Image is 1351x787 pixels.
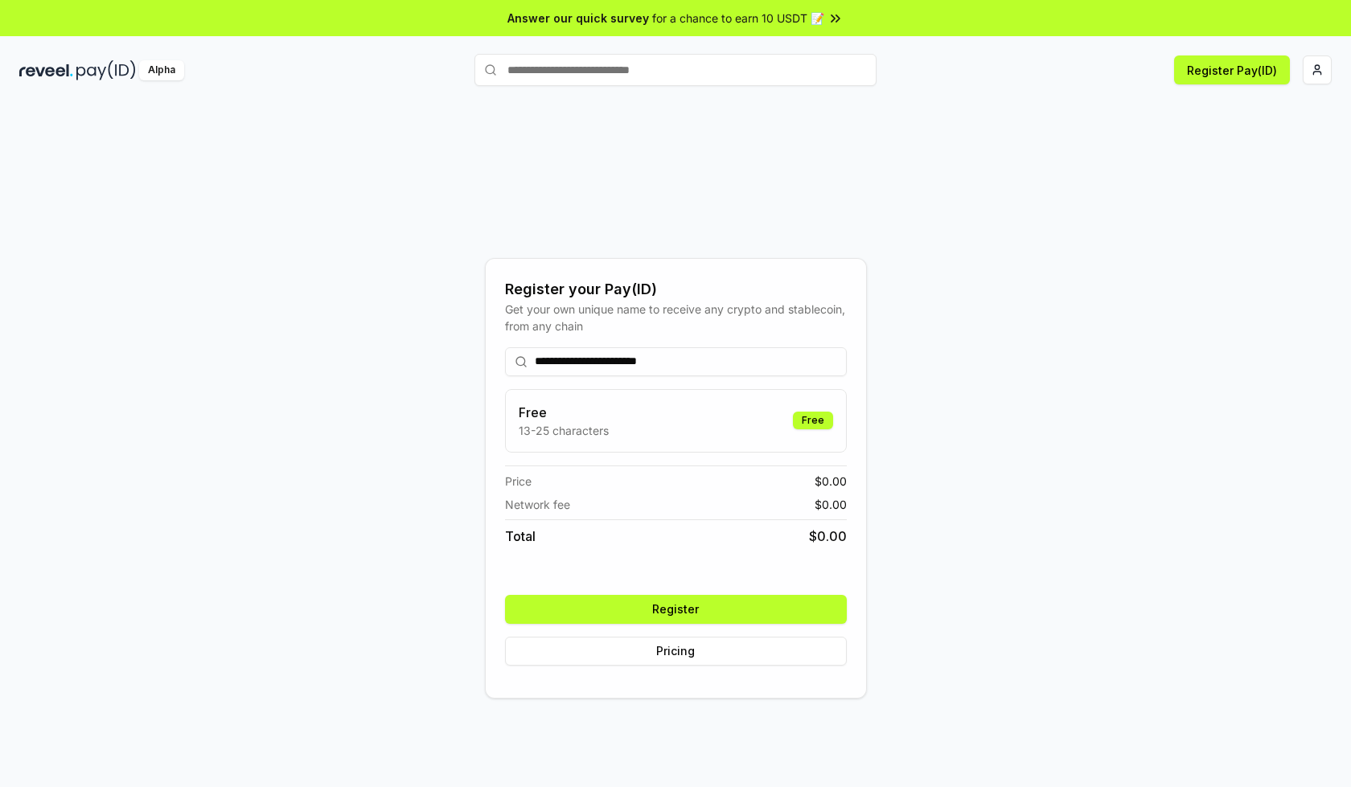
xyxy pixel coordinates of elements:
span: Answer our quick survey [507,10,649,27]
span: $ 0.00 [815,473,847,490]
div: Alpha [139,60,184,80]
div: Free [793,412,833,429]
span: Network fee [505,496,570,513]
div: Register your Pay(ID) [505,278,847,301]
span: Price [505,473,532,490]
button: Register [505,595,847,624]
span: Total [505,527,536,546]
button: Pricing [505,637,847,666]
button: Register Pay(ID) [1174,55,1290,84]
div: Get your own unique name to receive any crypto and stablecoin, from any chain [505,301,847,334]
p: 13-25 characters [519,422,609,439]
img: reveel_dark [19,60,73,80]
h3: Free [519,403,609,422]
span: for a chance to earn 10 USDT 📝 [652,10,824,27]
span: $ 0.00 [815,496,847,513]
img: pay_id [76,60,136,80]
span: $ 0.00 [809,527,847,546]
